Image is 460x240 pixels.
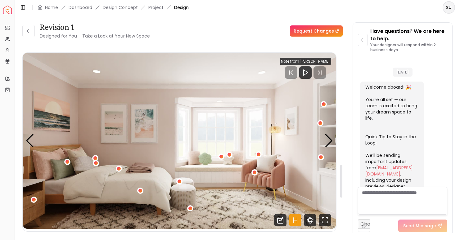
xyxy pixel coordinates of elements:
[290,25,343,37] a: Request Changes
[304,214,316,226] svg: 360 View
[365,165,413,177] a: [EMAIL_ADDRESS][DOMAIN_NAME]
[69,4,92,11] a: Dashboard
[274,214,286,226] svg: Shop Products from this design
[45,4,58,11] a: Home
[370,28,447,42] p: Have questions? We are here to help.
[26,134,34,148] div: Previous slide
[302,69,309,76] svg: Play
[23,53,336,229] div: Carousel
[319,214,331,226] svg: Fullscreen
[393,68,413,77] span: [DATE]
[40,22,150,32] h3: Revision 1
[3,6,12,14] img: Spacejoy Logo
[280,58,331,65] div: Note from [PERSON_NAME]
[3,6,12,14] a: Spacejoy
[370,42,447,52] p: Your designer will respond within 2 business days.
[443,2,454,13] span: SU
[38,4,189,11] nav: breadcrumb
[443,1,455,14] button: SU
[40,33,150,39] small: Designed for You – Take a Look at Your New Space
[148,4,164,11] a: Project
[23,53,336,229] div: 1 / 5
[325,134,333,148] div: Next slide
[23,53,336,229] img: Design Render 1
[289,214,301,226] svg: Hotspots Toggle
[103,4,138,11] li: Design Concept
[174,4,189,11] span: Design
